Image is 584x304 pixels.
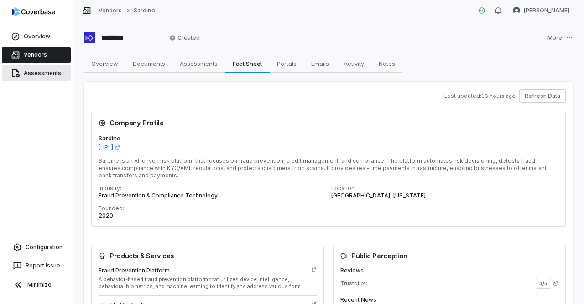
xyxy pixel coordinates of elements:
[4,239,69,256] a: Configuration
[536,278,558,289] a: 3/5
[229,58,266,69] span: Fact Sheet
[519,89,566,103] button: Refresh Data
[2,47,71,63] a: Vendors
[169,34,200,42] span: Created
[2,28,71,45] a: Overview
[375,58,399,69] span: Notes
[2,65,71,81] a: Assessments
[340,296,558,304] h4: Recent News
[340,280,367,287] span: Trustpilot:
[99,185,121,192] span: Industry:
[536,278,551,289] span: 3 /5
[176,58,221,69] span: Assessments
[99,144,120,151] a: [URL]
[99,7,122,14] a: Vendors
[545,28,576,48] button: More
[99,276,308,290] p: A behavior-based fraud prevention platform that utilizes device intelligence, behavioral biometri...
[12,7,55,16] img: logo-D7KZi-bG.svg
[99,134,558,143] h4: Sardine
[513,7,520,14] img: Srikanth Podishetty avatar
[4,276,69,294] button: Minimize
[340,252,558,260] h3: Public Perception
[88,58,122,69] span: Overview
[331,192,558,199] p: [GEOGRAPHIC_DATA], [US_STATE]
[4,257,69,274] button: Report Issue
[129,58,169,69] span: Documents
[99,205,124,212] span: Founded:
[331,185,356,192] span: Location:
[99,267,308,274] h4: Fraud Prevention Platform
[524,7,569,14] span: [PERSON_NAME]
[507,4,575,17] button: Srikanth Podishetty avatar[PERSON_NAME]
[340,58,368,69] span: Activity
[308,58,333,69] span: Emails
[273,58,300,69] span: Portals
[99,192,326,199] p: Fraud Prevention & Compliance Technology
[99,157,558,179] p: Sardine is an AI-driven risk platform that focuses on fraud prevention, credit management, and co...
[99,252,317,260] h3: Products & Services
[99,212,326,219] p: 2020
[340,267,558,274] h4: Reviews
[134,7,155,14] a: Sardine
[481,93,516,99] span: 16 hours ago
[99,119,558,127] h3: Company Profile
[444,92,516,100] span: Last updated:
